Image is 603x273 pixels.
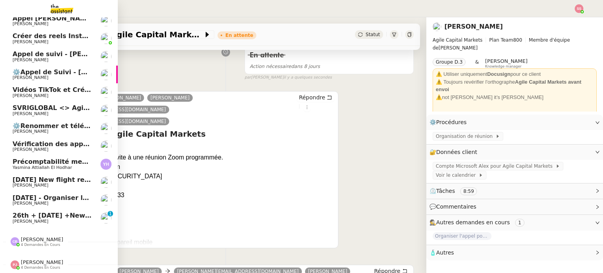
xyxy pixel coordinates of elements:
[284,74,332,81] span: il y a quelques secondes
[225,33,253,38] div: En attente
[13,176,170,183] span: [DATE] New flight request - [PERSON_NAME]
[436,119,467,125] span: Procédures
[433,36,597,52] span: [PERSON_NAME]
[436,203,476,210] span: Commentaires
[515,219,524,227] nz-tag: 1
[245,74,251,81] span: par
[147,94,193,101] a: [PERSON_NAME]
[100,141,111,152] img: users%2FW4OQjB9BRtYK2an7yusO0WsYLsD3%2Favatar%2F28027066-518b-424c-8476-65f2e549ac29
[100,213,111,224] img: users%2FC9SBsJ0duuaSgpQFj5LgoEX8n0o2%2Favatar%2Fec9d51b8-9413-4189-adfb-7be4d8c96a3c
[13,57,48,62] span: [PERSON_NAME]
[13,111,48,116] span: [PERSON_NAME]
[296,93,335,102] button: Répondre
[41,31,203,38] span: Cogniguard <> Agile Capital Markets
[100,159,111,170] img: svg
[426,245,603,260] div: 🧴Autres
[436,94,442,100] strong: ⚠️
[436,171,479,179] span: Voir le calendrier
[426,199,603,214] div: 💬Commentaires
[485,58,528,68] app-user-label: Knowledge manager
[13,39,48,44] span: [PERSON_NAME]
[13,50,176,58] span: Appel de suivi - [PERSON_NAME] - ISELECTION
[436,162,555,170] span: Compte Microsoft Alex pour Agile Capital Markets
[433,58,466,66] nz-tag: Groupe D.3
[429,249,454,256] span: 🧴
[575,4,583,13] img: svg
[21,236,63,242] span: [PERSON_NAME]
[429,188,484,194] span: ⏲️
[41,128,335,139] h4: Cogniguard <> Agile Capital Markets
[433,232,492,240] span: Organiser l'appel pour [PERSON_NAME]
[102,95,141,101] span: [PERSON_NAME]
[13,140,172,148] span: Vérification des appels sortants - juillet 2025
[13,68,186,76] span: ⚙️Appel de Suivi - [PERSON_NAME] - UCPA VITAM
[13,201,48,206] span: [PERSON_NAME]
[436,78,594,93] div: ⚠️ Toujours revérifier l'orthographe
[436,79,581,93] strong: Agile Capital Markets avant envoi
[436,93,594,101] div: not [PERSON_NAME] it’s [PERSON_NAME]
[436,70,594,78] div: ⚠️ Utiliser uniquement pour ce client
[13,183,48,188] span: [PERSON_NAME]
[13,75,48,80] span: [PERSON_NAME]
[11,260,19,269] img: svg
[489,37,513,43] span: Plan Team
[100,177,111,188] img: users%2FC9SBsJ0duuaSgpQFj5LgoEX8n0o2%2Favatar%2Fec9d51b8-9413-4189-adfb-7be4d8c96a3c
[444,23,503,30] a: [PERSON_NAME]
[13,32,105,40] span: Créer des reels Instagram
[100,15,111,26] img: users%2FW4OQjB9BRtYK2an7yusO0WsYLsD3%2Favatar%2F28027066-518b-424c-8476-65f2e549ac29
[109,211,112,218] p: 1
[426,145,603,160] div: 🔐Données client
[13,21,48,26] span: [PERSON_NAME]
[13,122,164,130] span: ⚙️Renommer et télécharger la facture PDF
[426,183,603,199] div: ⏲️Tâches 8:59
[13,147,48,152] span: [PERSON_NAME]
[100,123,111,134] img: users%2FYQzvtHxFwHfgul3vMZmAPOQmiRm1%2Favatar%2Fbenjamin-delahaye_m.png
[436,249,454,256] span: Autres
[13,165,72,170] span: Yasmina Attiallah El Hodhar
[108,211,113,216] nz-badge-sup: 1
[13,93,48,98] span: [PERSON_NAME]
[13,194,171,202] span: [DATE] - Organiser le vol de [PERSON_NAME]
[299,93,325,101] span: Répondre
[13,212,201,219] span: 26th + [DATE] +New flight request - [PERSON_NAME]
[250,52,284,59] span: En attente
[436,219,510,225] span: Autres demandes en cours
[245,74,332,81] small: [PERSON_NAME]
[460,187,477,195] nz-tag: 8:59
[436,109,594,117] div: ______________
[13,86,170,93] span: Vidéos TikTok et Créatives META - août 2025
[429,219,528,225] span: 🕵️
[475,58,479,68] span: &
[433,22,441,31] img: users%2F46RNfGZssKS3YGebMrdLHtJHOuF3%2Favatar%2Fff04255a-ec41-4b0f-8542-b0a8ff14a67a
[21,266,60,270] span: 4 demandes en cours
[436,149,477,155] span: Données client
[13,219,48,224] span: [PERSON_NAME]
[436,132,495,140] span: Organisation de réunion
[436,188,455,194] span: Tâches
[100,51,111,62] img: users%2FW4OQjB9BRtYK2an7yusO0WsYLsD3%2Favatar%2F28027066-518b-424c-8476-65f2e549ac29
[100,69,111,80] img: users%2FW4OQjB9BRtYK2an7yusO0WsYLsD3%2Favatar%2F28027066-518b-424c-8476-65f2e549ac29
[429,203,480,210] span: 💬
[429,118,470,127] span: ⚙️
[485,64,522,69] span: Knowledge manager
[429,148,481,157] span: 🔐
[11,237,19,246] img: svg
[365,32,380,37] span: Statut
[433,37,482,43] span: Agile Capital Markets
[13,104,148,112] span: SVRIGLOBAL <> Agile Capital Markets
[513,37,522,43] span: 800
[100,194,111,205] img: users%2FC9SBsJ0duuaSgpQFj5LgoEX8n0o2%2Favatar%2Fec9d51b8-9413-4189-adfb-7be4d8c96a3c
[21,259,63,265] span: [PERSON_NAME]
[13,158,157,165] span: Précomptabilité mensuelle - 4 août 2025
[250,64,291,69] span: Action nécessaire
[21,243,60,247] span: 4 demandes en cours
[13,15,93,22] span: Appel [PERSON_NAME]
[250,64,320,69] span: dans 8 jours
[13,129,48,134] span: [PERSON_NAME]
[100,33,111,44] img: users%2FoFdbodQ3TgNoWt9kP3GXAs5oaCq1%2Favatar%2Fprofile-pic.png
[100,87,111,98] img: users%2FCk7ZD5ubFNWivK6gJdIkoi2SB5d2%2Favatar%2F3f84dbb7-4157-4842-a987-fca65a8b7a9a
[426,215,603,230] div: 🕵️Autres demandes en cours 1
[426,115,603,130] div: ⚙️Procédures
[100,105,111,116] img: users%2FXPWOVq8PDVf5nBVhDcXguS2COHE3%2Favatar%2F3f89dc26-16aa-490f-9632-b2fdcfc735a1
[487,71,510,77] strong: Docusign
